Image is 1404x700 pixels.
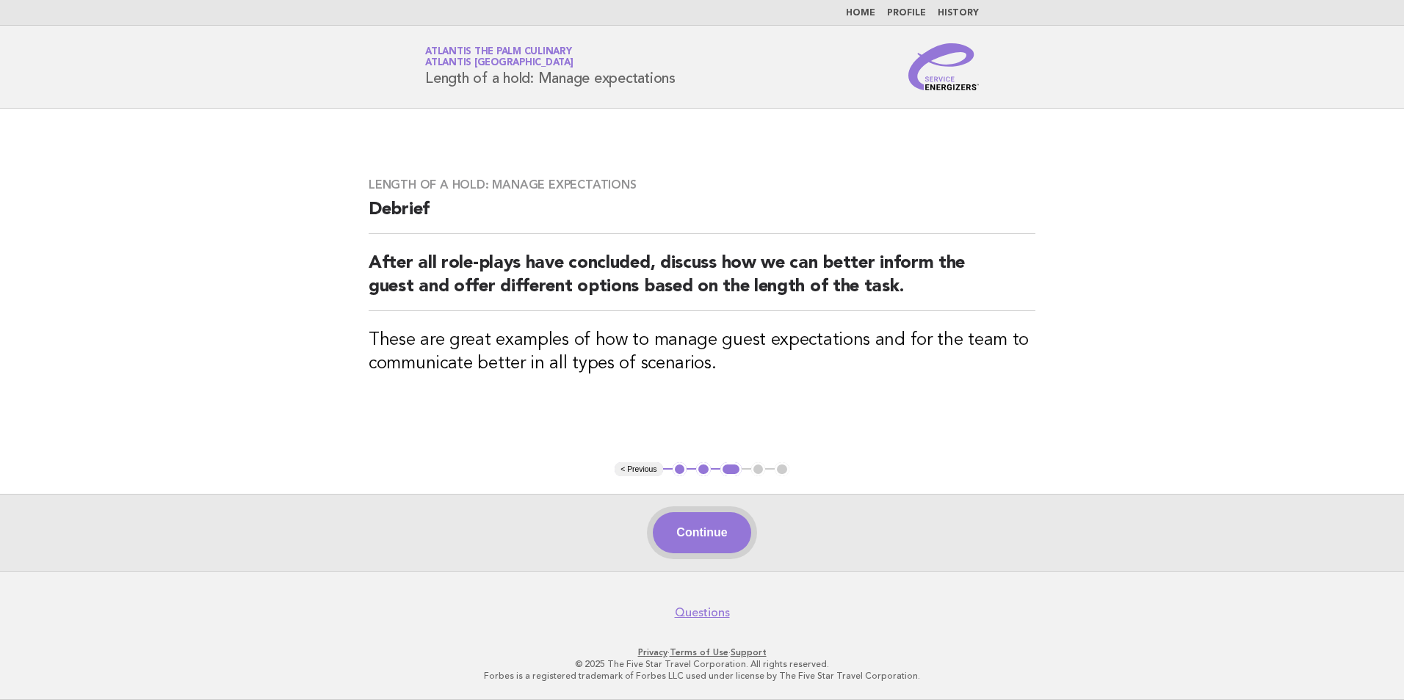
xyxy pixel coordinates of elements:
p: · · [253,646,1151,658]
a: Atlantis The Palm CulinaryAtlantis [GEOGRAPHIC_DATA] [425,47,573,68]
h2: Debrief [369,198,1035,234]
button: < Previous [615,462,662,477]
a: Terms of Use [670,647,728,657]
h2: After all role-plays have concluded, discuss how we can better inform the guest and offer differe... [369,252,1035,311]
button: Continue [653,512,750,553]
a: Privacy [638,647,667,657]
img: Service Energizers [908,43,979,90]
a: Support [731,647,767,657]
h1: Length of a hold: Manage expectations [425,48,676,86]
a: History [938,9,979,18]
a: Home [846,9,875,18]
button: 1 [673,462,687,477]
p: © 2025 The Five Star Travel Corporation. All rights reserved. [253,658,1151,670]
a: Questions [675,605,730,620]
a: Profile [887,9,926,18]
h3: These are great examples of how to manage guest expectations and for the team to communicate bett... [369,329,1035,376]
button: 3 [720,462,742,477]
span: Atlantis [GEOGRAPHIC_DATA] [425,59,573,68]
p: Forbes is a registered trademark of Forbes LLC used under license by The Five Star Travel Corpora... [253,670,1151,682]
h3: Length of a hold: Manage expectations [369,178,1035,192]
button: 2 [696,462,711,477]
